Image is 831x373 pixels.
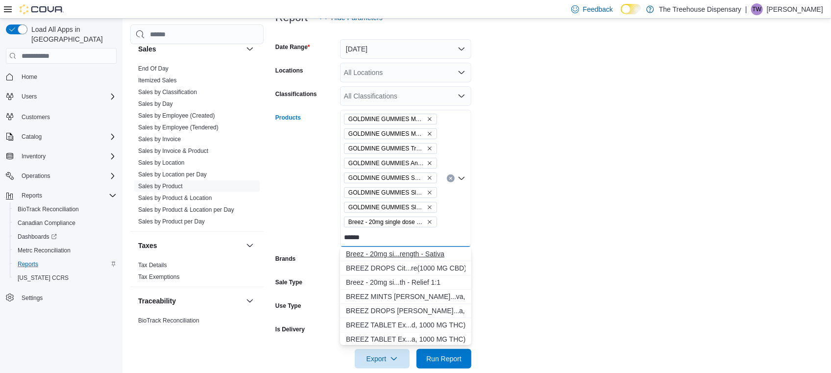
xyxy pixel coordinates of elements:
[2,109,121,124] button: Customers
[138,112,215,120] span: Sales by Employee (Created)
[344,187,437,198] span: GOLDMINE GUMMIES Slumberjack Gummy (Sleep, 10 MG THC + 2 MG CBN)
[346,249,465,259] div: Breez - 20mg si...rength - Sativa
[138,241,242,250] button: Taxes
[6,66,117,330] nav: Complex example
[2,291,121,305] button: Settings
[18,110,117,123] span: Customers
[18,131,46,143] button: Catalog
[348,188,425,198] span: GOLDMINE GUMMIES Slumberjack Gummy (Sleep, 10 MG THC + 2 MG CBN)
[2,90,121,103] button: Users
[340,290,471,304] button: BREEZ MINTS Royal Mint Tin (Sativa, 100 MG THC)
[427,204,433,210] button: Remove GOLDMINE GUMMIES Slumberjack Tin (Sleep, 100 MG THC + 20 MG CBN) from selection in this group
[130,259,264,287] div: Taxes
[138,89,197,96] a: Sales by Classification
[275,302,301,310] label: Use Type
[427,190,433,196] button: Remove GOLDMINE GUMMIES Slumberjack Gummy (Sleep, 10 MG THC + 2 MG CBN) from selection in this group
[10,244,121,257] button: Metrc Reconciliation
[14,217,79,229] a: Canadian Compliance
[18,111,54,123] a: Customers
[18,150,117,162] span: Inventory
[745,3,747,15] p: |
[18,219,75,227] span: Canadian Compliance
[244,240,256,251] button: Taxes
[18,150,49,162] button: Inventory
[244,43,256,55] button: Sales
[416,349,471,369] button: Run Report
[10,271,121,285] button: [US_STATE] CCRS
[138,296,242,306] button: Traceability
[138,44,242,54] button: Sales
[344,158,437,169] span: GOLDMINE GUMMIES Anti-Gravity Tin (Indica, 100 MG THC)
[346,277,465,287] div: Breez - 20mg si...th - Relief 1:1
[18,260,38,268] span: Reports
[138,148,208,154] a: Sales by Invoice & Product
[621,4,641,14] input: Dark Mode
[138,171,207,178] span: Sales by Location per Day
[14,231,117,243] span: Dashboards
[14,258,42,270] a: Reports
[346,263,465,273] div: BREEZ DROPS Cit...re(1000 MG CBD)
[348,129,425,139] span: GOLDMINE GUMMIES Mastermind Tin (Sativa, 100 MG THC)
[348,202,425,212] span: GOLDMINE GUMMIES Slumberjack Tin (Sleep, 100 MG THC + 20 MG CBN)
[346,292,465,301] div: BREEZ MINTS [PERSON_NAME]...va, 100 MG THC)
[138,77,177,84] a: Itemized Sales
[427,131,433,137] button: Remove GOLDMINE GUMMIES Mastermind Tin (Sativa, 100 MG THC) from selection in this group
[18,233,57,241] span: Dashboards
[14,217,117,229] span: Canadian Compliance
[138,317,199,324] span: BioTrack Reconciliation
[138,124,219,131] span: Sales by Employee (Tendered)
[138,262,167,269] a: Tax Details
[18,292,117,304] span: Settings
[27,25,117,44] span: Load All Apps in [GEOGRAPHIC_DATA]
[138,112,215,119] a: Sales by Employee (Created)
[138,218,205,225] a: Sales by Product per Day
[138,136,181,143] a: Sales by Invoice
[275,278,302,286] label: Sale Type
[348,158,425,168] span: GOLDMINE GUMMIES Anti-Gravity Tin (Indica, 100 MG THC)
[244,295,256,307] button: Traceability
[18,71,117,83] span: Home
[138,296,176,306] h3: Traceability
[767,3,823,15] p: [PERSON_NAME]
[14,203,83,215] a: BioTrack Reconciliation
[138,206,234,213] a: Sales by Product & Location per Day
[346,306,465,316] div: BREEZ DROPS [PERSON_NAME]...a, 1000 MG THC)
[18,131,117,143] span: Catalog
[18,205,79,213] span: BioTrack Reconciliation
[753,3,762,15] span: TW
[348,173,425,183] span: GOLDMINE GUMMIES Sweet Relief Tin(100 MG THC + 100 MG CBD)
[458,174,465,182] button: Close list of options
[130,63,264,231] div: Sales
[138,147,208,155] span: Sales by Invoice & Product
[14,245,117,256] span: Metrc Reconciliation
[10,230,121,244] a: Dashboards
[138,171,207,178] a: Sales by Location per Day
[22,133,42,141] span: Catalog
[426,354,462,364] span: Run Report
[361,349,404,369] span: Export
[138,124,219,131] a: Sales by Employee (Tendered)
[138,261,167,269] span: Tax Details
[22,73,37,81] span: Home
[22,113,50,121] span: Customers
[138,159,185,167] span: Sales by Location
[138,241,157,250] h3: Taxes
[22,152,46,160] span: Inventory
[275,114,301,122] label: Products
[22,192,42,199] span: Reports
[138,195,212,201] a: Sales by Product & Location
[130,315,264,330] div: Traceability
[340,332,471,347] button: BREEZ TABLET Extra Strength Tin (Indica, 1000 MG THC)
[138,100,173,108] span: Sales by Day
[275,67,303,75] label: Locations
[22,172,50,180] span: Operations
[18,190,117,201] span: Reports
[340,261,471,275] button: BREEZ DROPS Citrus Recovery Tincture(1000 MG CBD)
[18,170,117,182] span: Operations
[344,202,437,213] span: GOLDMINE GUMMIES Slumberjack Tin (Sleep, 100 MG THC + 20 MG CBN)
[18,91,41,102] button: Users
[138,182,183,190] span: Sales by Product
[10,257,121,271] button: Reports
